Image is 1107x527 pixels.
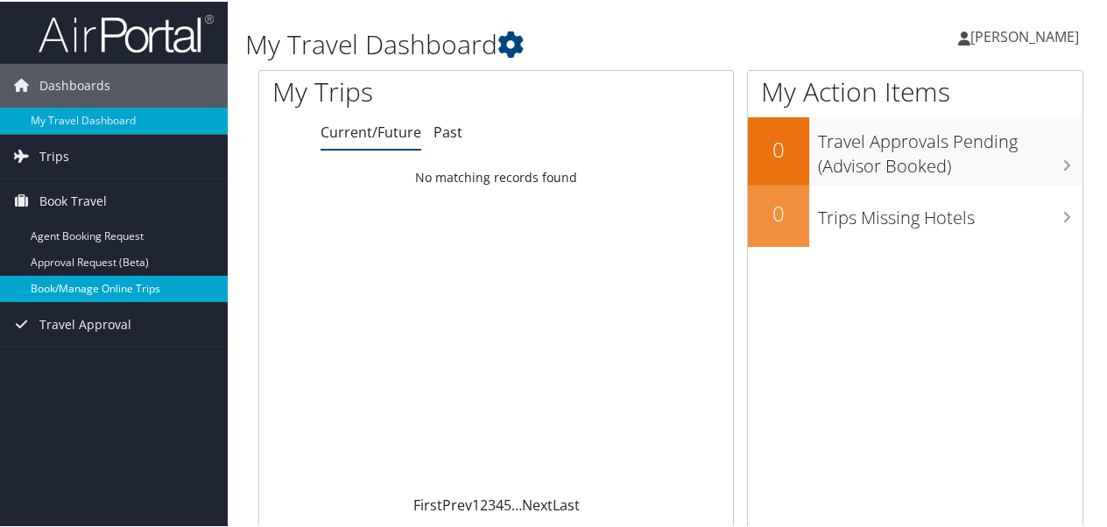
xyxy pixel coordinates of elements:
[970,25,1079,45] span: [PERSON_NAME]
[818,119,1082,177] h3: Travel Approvals Pending (Advisor Booked)
[39,178,107,221] span: Book Travel
[413,494,442,513] a: First
[748,184,1082,245] a: 0Trips Missing Hotels
[434,121,462,140] a: Past
[504,494,511,513] a: 5
[818,195,1082,228] h3: Trips Missing Hotels
[748,72,1082,109] h1: My Action Items
[245,25,813,61] h1: My Travel Dashboard
[442,494,472,513] a: Prev
[39,301,131,345] span: Travel Approval
[553,494,580,513] a: Last
[496,494,504,513] a: 4
[748,133,809,163] h2: 0
[272,72,523,109] h1: My Trips
[259,160,733,192] td: No matching records found
[488,494,496,513] a: 3
[522,494,553,513] a: Next
[39,133,69,177] span: Trips
[472,494,480,513] a: 1
[958,9,1096,61] a: [PERSON_NAME]
[39,11,214,53] img: airportal-logo.png
[748,116,1082,183] a: 0Travel Approvals Pending (Advisor Booked)
[480,494,488,513] a: 2
[511,494,522,513] span: …
[321,121,421,140] a: Current/Future
[748,197,809,227] h2: 0
[39,62,110,106] span: Dashboards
